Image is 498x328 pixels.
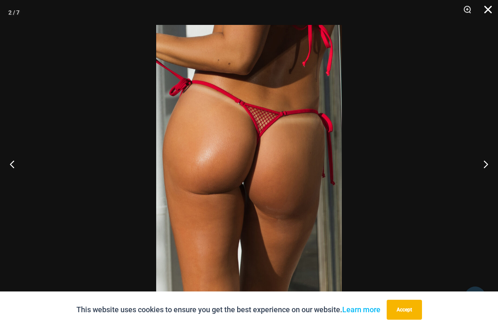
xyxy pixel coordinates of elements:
[342,305,380,314] a: Learn more
[156,25,342,303] img: Summer Storm Red 456 Micro 03
[76,304,380,316] p: This website uses cookies to ensure you get the best experience on our website.
[387,300,422,320] button: Accept
[467,143,498,185] button: Next
[8,6,20,19] div: 2 / 7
